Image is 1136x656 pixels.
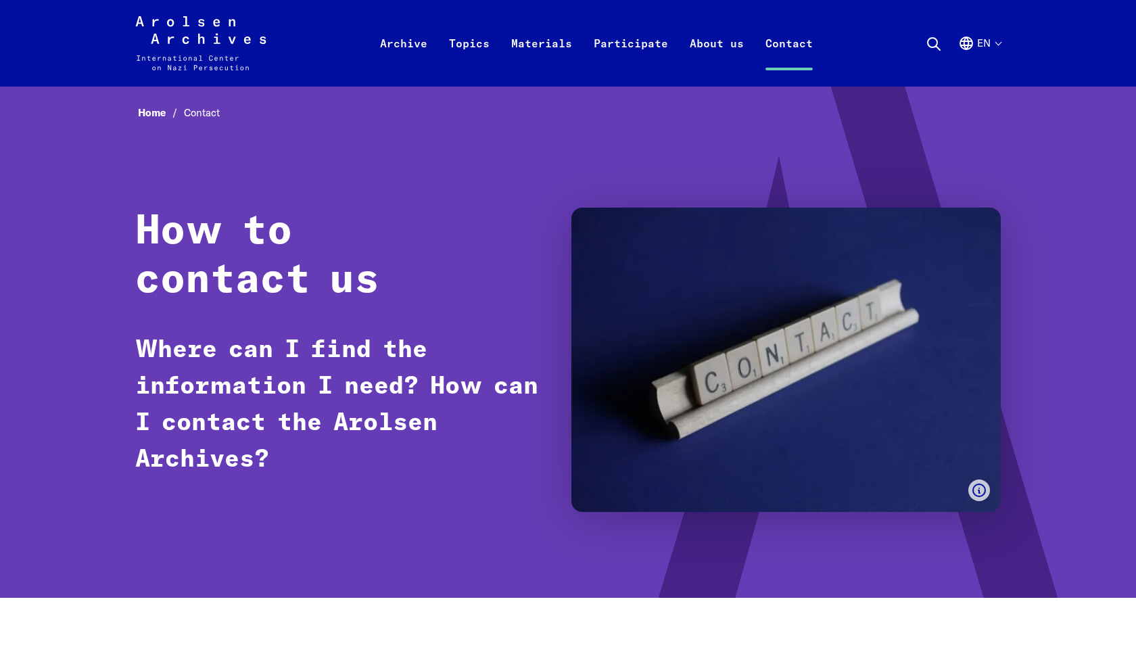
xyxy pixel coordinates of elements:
[184,106,220,119] span: Contact
[369,16,824,70] nav: Primary
[958,35,1001,84] button: English, language selection
[138,106,184,119] a: Home
[438,32,500,87] a: Topics
[968,479,990,501] button: Show caption
[135,212,379,301] strong: How to contact us
[135,332,544,478] p: Where can I find the information I need? How can I contact the Arolsen Archives?
[135,103,1001,124] nav: Breadcrumb
[755,32,824,87] a: Contact
[583,32,679,87] a: Participate
[369,32,438,87] a: Archive
[679,32,755,87] a: About us
[500,32,583,87] a: Materials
